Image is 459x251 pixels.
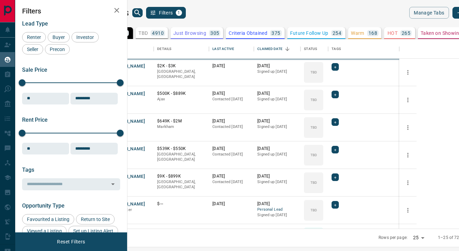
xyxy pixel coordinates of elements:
[157,173,205,179] p: $9K - $899K
[403,67,413,78] button: more
[283,44,292,54] button: Sort
[22,226,67,236] div: Viewed a Listing
[379,235,408,241] p: Rows per page:
[157,91,205,97] p: $500K - $889K
[50,34,67,40] span: Buyer
[310,208,317,213] p: TBD
[173,31,206,36] p: Just Browsing
[257,146,297,152] p: [DATE]
[332,39,341,59] div: Tags
[212,173,250,179] p: [DATE]
[157,146,205,152] p: $539K - $550K
[388,31,398,36] p: HOT
[157,124,205,130] p: Markham
[332,173,339,181] div: +
[22,44,43,54] div: Seller
[410,233,427,243] div: 25
[212,118,250,124] p: [DATE]
[212,97,250,102] p: Contacted [DATE]
[257,229,297,234] p: [DATE]
[157,201,205,207] p: $---
[212,39,234,59] div: Last Active
[257,152,297,157] p: Signed up [DATE]
[403,150,413,160] button: more
[332,146,339,153] div: +
[47,47,67,52] span: Precon
[403,178,413,188] button: more
[257,207,297,213] span: Personal Lead
[48,32,70,42] div: Buyer
[334,119,336,125] span: +
[334,146,336,153] span: +
[210,31,219,36] p: 305
[334,174,336,181] span: +
[334,63,336,70] span: +
[257,124,297,130] p: Signed up [DATE]
[157,39,171,59] div: Details
[310,180,317,185] p: TBD
[154,39,209,59] div: Details
[271,31,280,36] p: 375
[351,31,364,36] p: Warm
[212,179,250,185] p: Contacted [DATE]
[22,202,65,209] span: Opportunity Type
[300,39,328,59] div: Status
[332,63,339,71] div: +
[52,236,89,248] button: Reset Filters
[25,34,44,40] span: Renter
[403,205,413,215] button: more
[212,229,250,234] p: [DATE]
[157,229,205,234] p: $6M - $1000M
[22,32,46,42] div: Renter
[22,67,47,73] span: Sale Price
[157,69,205,80] p: [GEOGRAPHIC_DATA], [GEOGRAPHIC_DATA]
[254,39,300,59] div: Claimed Date
[108,179,118,189] button: Open
[209,39,254,59] div: Last Active
[257,201,297,207] p: [DATE]
[403,95,413,105] button: more
[332,201,339,209] div: +
[403,122,413,133] button: more
[409,7,449,19] button: Manage Tabs
[257,91,297,97] p: [DATE]
[257,69,297,74] p: Signed up [DATE]
[212,146,250,152] p: [DATE]
[304,39,317,59] div: Status
[71,32,99,42] div: Investor
[68,226,118,236] div: Set up Listing Alert
[105,39,154,59] div: Name
[78,217,112,222] span: Return to Site
[212,201,250,207] p: [DATE]
[332,91,339,98] div: +
[25,228,64,234] span: Viewed a Listing
[157,118,205,124] p: $649K - $2M
[132,8,143,17] button: search button
[257,118,297,124] p: [DATE]
[22,214,74,224] div: Favourited a Listing
[76,214,115,224] div: Return to Site
[333,31,341,36] p: 254
[212,63,250,69] p: [DATE]
[74,34,96,40] span: Investor
[334,201,336,208] span: +
[310,125,317,130] p: TBD
[176,10,181,15] span: 1
[146,7,186,19] button: Filters1
[22,167,34,173] span: Tags
[25,47,41,52] span: Seller
[332,118,339,126] div: +
[257,179,297,185] p: Signed up [DATE]
[257,173,297,179] p: [DATE]
[310,97,317,102] p: TBD
[212,124,250,130] p: Contacted [DATE]
[369,31,377,36] p: 168
[310,152,317,158] p: TBD
[310,70,317,75] p: TBD
[212,152,250,157] p: Contacted [DATE]
[138,31,148,36] p: TBD
[22,20,48,27] span: Lead Type
[257,212,297,218] p: Signed up [DATE]
[71,228,116,234] span: Set up Listing Alert
[334,91,336,98] span: +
